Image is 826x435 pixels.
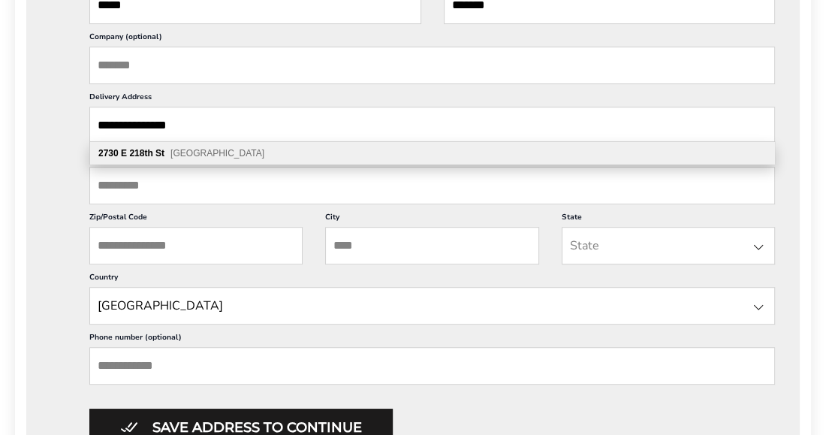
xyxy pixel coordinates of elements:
[562,227,775,264] input: State
[562,212,775,227] label: State
[89,47,775,84] input: Company
[89,92,775,107] label: Delivery Address
[89,272,775,287] label: Country
[90,142,774,165] div: 2730 E 218th St
[89,32,775,47] label: Company (optional)
[170,148,264,159] span: [GEOGRAPHIC_DATA]
[98,148,119,159] b: 2730
[121,148,127,159] b: E
[325,212,538,227] label: City
[129,148,152,159] b: 218th
[89,212,303,227] label: Zip/Postal Code
[155,148,164,159] b: St
[89,167,775,204] input: Apartment
[89,287,775,325] input: State
[325,227,538,264] input: City
[89,107,775,144] input: Delivery Address
[89,227,303,264] input: ZIP
[89,332,775,347] label: Phone number (optional)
